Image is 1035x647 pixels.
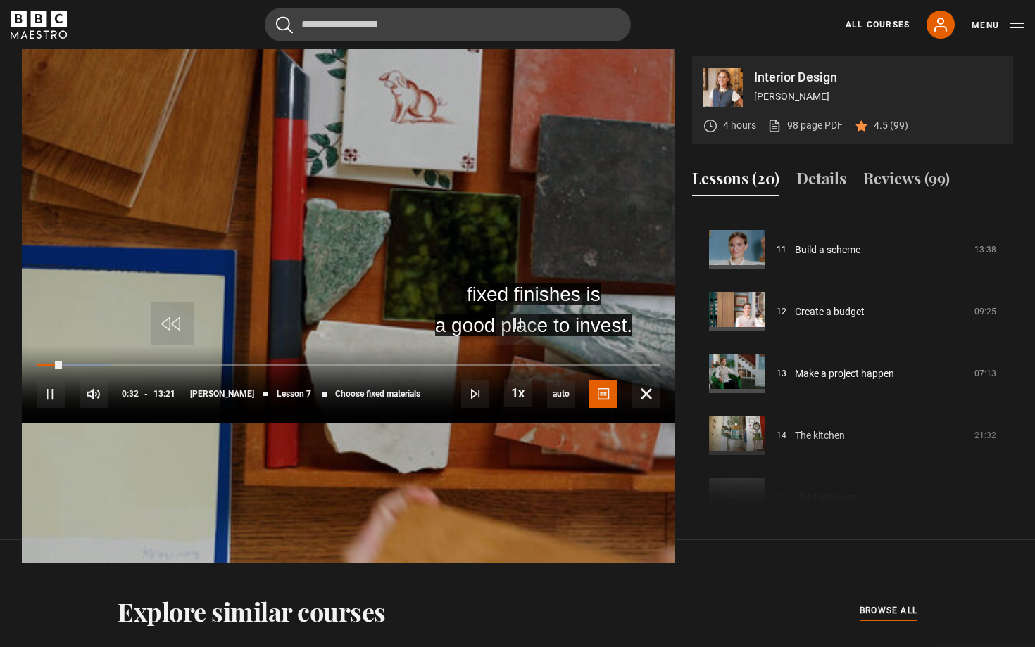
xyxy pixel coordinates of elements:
div: Current quality: 1080p [547,380,575,408]
p: [PERSON_NAME] [754,89,1002,104]
a: 98 page PDF [767,118,843,133]
button: Mute [80,380,108,408]
div: Progress Bar [37,364,660,367]
button: Lessons (20) [692,167,779,196]
a: Build a scheme [795,243,860,257]
button: Captions [589,380,617,408]
span: 13:21 [153,381,175,406]
a: Create a budget [795,305,865,319]
button: Toggle navigation [972,18,1024,32]
button: Reviews (99) [863,167,950,196]
span: Lesson 7 [277,390,311,398]
button: Playback Rate [504,379,532,407]
a: All Courses [846,18,910,31]
span: browse all [860,603,917,617]
input: Search [265,8,631,41]
a: Make a project happen [795,366,894,381]
svg: BBC Maestro [11,11,67,39]
p: Interior Design [754,71,1002,84]
span: Choose fixed materials [335,390,420,398]
span: - [144,389,148,399]
button: Submit the search query [276,16,293,34]
a: browse all [860,603,917,619]
span: 0:32 [122,381,139,406]
video-js: Video Player [22,56,675,423]
span: [PERSON_NAME] [190,390,254,398]
span: auto [547,380,575,408]
p: 4.5 (99) [874,118,908,133]
h2: Explore similar courses [118,596,386,626]
p: 4 hours [723,118,756,133]
button: Next Lesson [461,380,489,408]
button: Details [796,167,846,196]
button: Pause [37,380,65,408]
button: Fullscreen [632,380,660,408]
